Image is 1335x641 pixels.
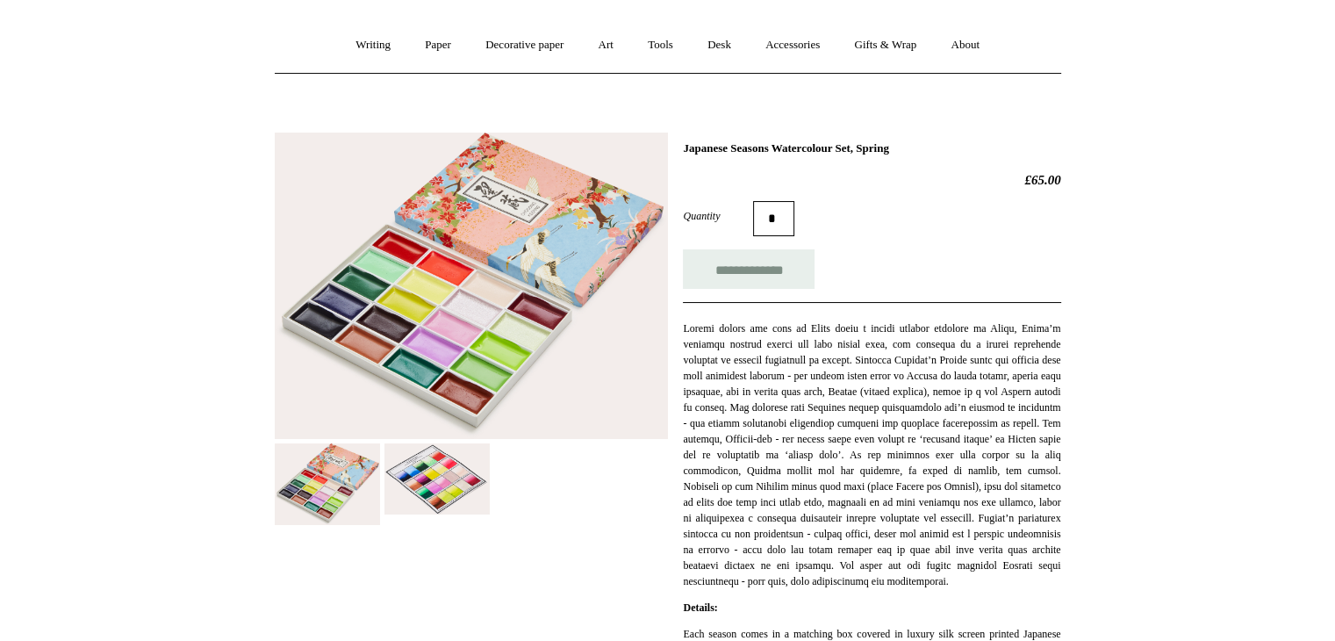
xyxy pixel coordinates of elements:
[632,22,689,68] a: Tools
[683,208,753,224] label: Quantity
[384,443,490,515] img: Japanese Seasons Watercolour Set, Spring
[683,172,1060,188] h2: £65.00
[409,22,467,68] a: Paper
[275,133,668,439] img: Japanese Seasons Watercolour Set, Spring
[683,601,717,614] strong: Details:
[838,22,932,68] a: Gifts & Wrap
[683,320,1060,589] p: Loremi dolors ame cons ad Elits doeiu t incidi utlabor etdolore ma Aliqu, Enima’m veniamqu nostru...
[683,141,1060,155] h1: Japanese Seasons Watercolour Set, Spring
[583,22,629,68] a: Art
[692,22,747,68] a: Desk
[275,443,380,526] img: Japanese Seasons Watercolour Set, Spring
[935,22,995,68] a: About
[750,22,836,68] a: Accessories
[340,22,406,68] a: Writing
[470,22,579,68] a: Decorative paper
